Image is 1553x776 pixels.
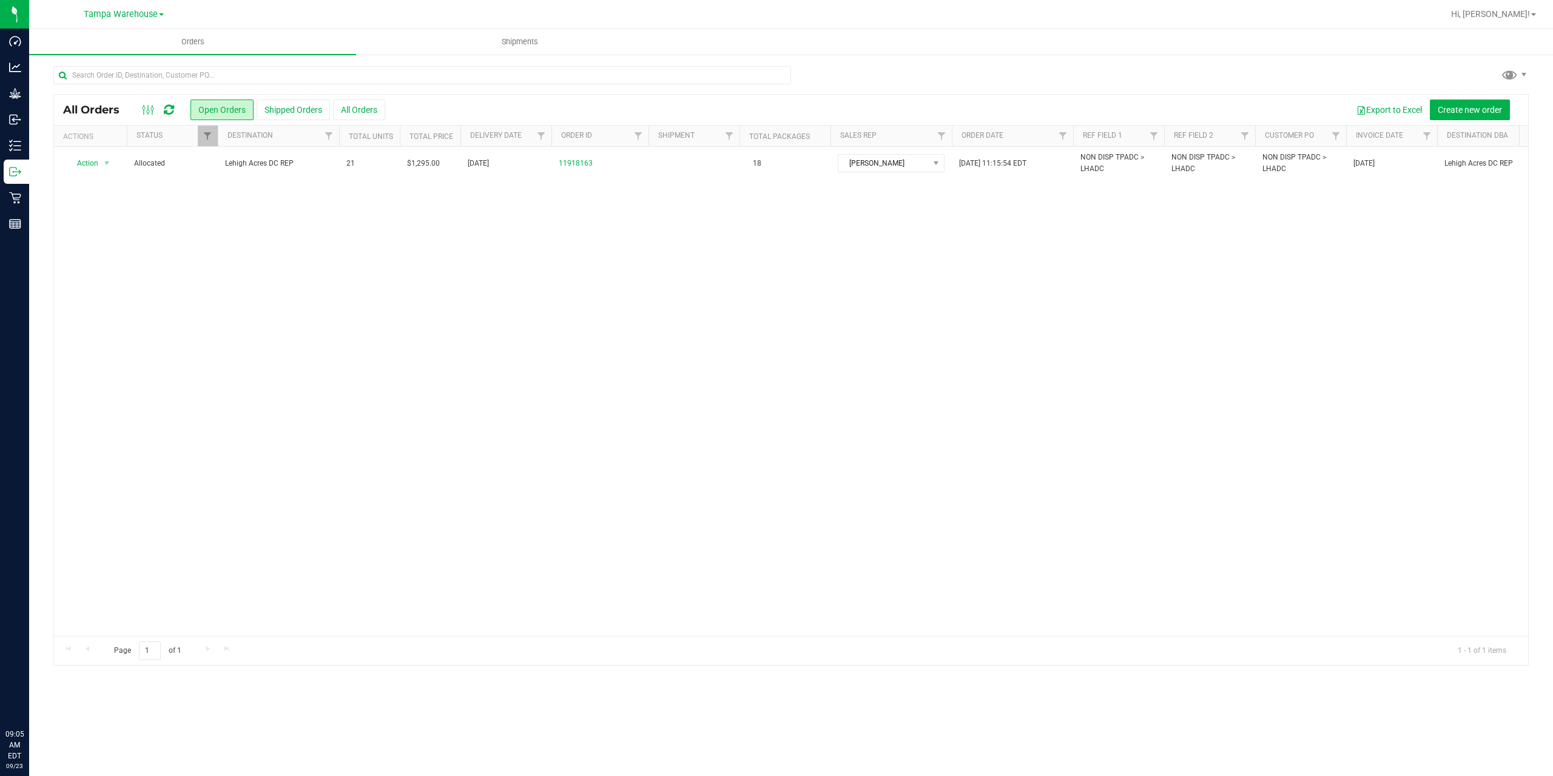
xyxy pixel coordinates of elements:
[959,158,1026,169] span: [DATE] 11:15:54 EDT
[319,126,339,146] a: Filter
[749,132,810,141] a: Total Packages
[1174,131,1213,140] a: Ref Field 2
[84,9,158,19] span: Tampa Warehouse
[407,158,440,169] span: $1,295.00
[9,166,21,178] inline-svg: Outbound
[356,29,683,55] a: Shipments
[531,126,551,146] a: Filter
[333,100,385,120] button: All Orders
[468,158,489,169] span: [DATE]
[1080,152,1157,175] span: NON DISP TPADC > LHADC
[139,641,161,660] input: 1
[485,36,554,47] span: Shipments
[9,140,21,152] inline-svg: Inventory
[1083,131,1122,140] a: Ref Field 1
[104,641,191,660] span: Page of 1
[1262,152,1339,175] span: NON DISP TPADC > LHADC
[719,126,739,146] a: Filter
[470,131,522,140] a: Delivery Date
[66,155,99,172] span: Action
[1353,158,1375,169] span: [DATE]
[962,131,1003,140] a: Order Date
[227,131,273,140] a: Destination
[53,66,791,84] input: Search Order ID, Destination, Customer PO...
[559,158,593,169] a: 11918163
[1326,126,1346,146] a: Filter
[5,729,24,761] p: 09:05 AM EDT
[932,126,952,146] a: Filter
[1448,641,1516,660] span: 1 - 1 of 1 items
[1349,100,1430,120] button: Export to Excel
[409,132,453,141] a: Total Price
[1144,126,1164,146] a: Filter
[9,87,21,100] inline-svg: Grow
[1451,9,1530,19] span: Hi, [PERSON_NAME]!
[1171,152,1248,175] span: NON DISP TPADC > LHADC
[1438,105,1502,115] span: Create new order
[9,113,21,126] inline-svg: Inbound
[561,131,592,140] a: Order ID
[1447,131,1508,140] a: Destination DBA
[1417,126,1437,146] a: Filter
[658,131,695,140] a: Shipment
[63,132,122,141] div: Actions
[225,158,332,169] span: Lehigh Acres DC REP
[1356,131,1403,140] a: Invoice Date
[346,158,355,169] span: 21
[9,61,21,73] inline-svg: Analytics
[136,131,163,140] a: Status
[628,126,648,146] a: Filter
[1430,100,1510,120] button: Create new order
[840,131,877,140] a: Sales Rep
[5,761,24,771] p: 09/23
[9,192,21,204] inline-svg: Retail
[257,100,330,120] button: Shipped Orders
[1265,131,1314,140] a: Customer PO
[63,103,132,116] span: All Orders
[1235,126,1255,146] a: Filter
[198,126,218,146] a: Filter
[165,36,221,47] span: Orders
[1444,158,1551,169] span: Lehigh Acres DC REP
[747,155,767,172] span: 18
[9,35,21,47] inline-svg: Dashboard
[1053,126,1073,146] a: Filter
[29,29,356,55] a: Orders
[838,155,929,172] span: [PERSON_NAME]
[12,679,49,715] iframe: Resource center
[9,218,21,230] inline-svg: Reports
[134,158,211,169] span: Allocated
[99,155,115,172] span: select
[190,100,254,120] button: Open Orders
[349,132,393,141] a: Total Units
